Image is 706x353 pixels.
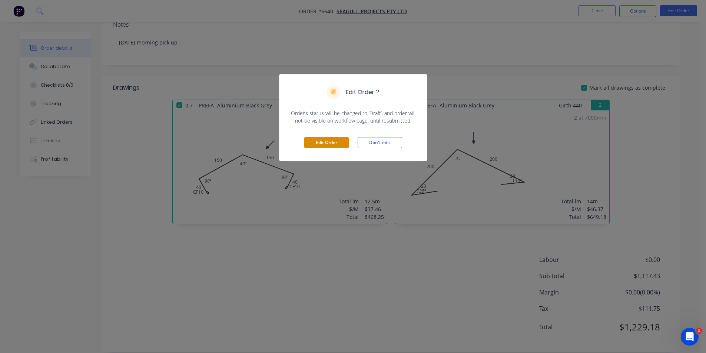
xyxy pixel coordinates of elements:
button: Don't edit [358,137,402,148]
span: 1 [696,328,702,334]
iframe: Intercom live chat [681,328,699,346]
button: Edit Order [304,137,349,148]
h5: Edit Order ? [346,88,379,97]
span: Order’s status will be changed to ‘Draft’, and order will not be visible on workflow page, until ... [288,110,418,124]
